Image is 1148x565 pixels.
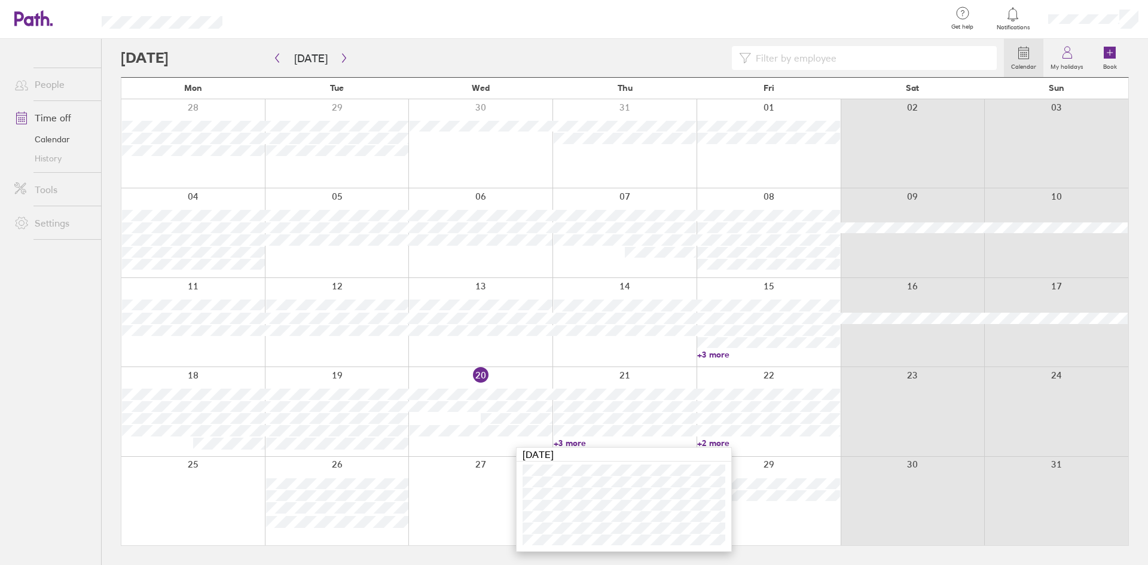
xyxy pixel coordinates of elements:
[906,83,919,93] span: Sat
[554,438,697,448] a: +3 more
[697,438,840,448] a: +2 more
[184,83,202,93] span: Mon
[1004,60,1043,71] label: Calendar
[472,83,490,93] span: Wed
[5,130,101,149] a: Calendar
[5,106,101,130] a: Time off
[618,83,633,93] span: Thu
[1004,39,1043,77] a: Calendar
[1049,83,1064,93] span: Sun
[751,47,990,69] input: Filter by employee
[517,448,731,462] div: [DATE]
[1091,39,1129,77] a: Book
[1096,60,1124,71] label: Book
[994,6,1033,31] a: Notifications
[1043,60,1091,71] label: My holidays
[943,23,982,30] span: Get help
[5,211,101,235] a: Settings
[697,349,840,360] a: +3 more
[285,48,337,68] button: [DATE]
[1043,39,1091,77] a: My holidays
[5,149,101,168] a: History
[5,178,101,201] a: Tools
[994,24,1033,31] span: Notifications
[5,72,101,96] a: People
[330,83,344,93] span: Tue
[764,83,774,93] span: Fri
